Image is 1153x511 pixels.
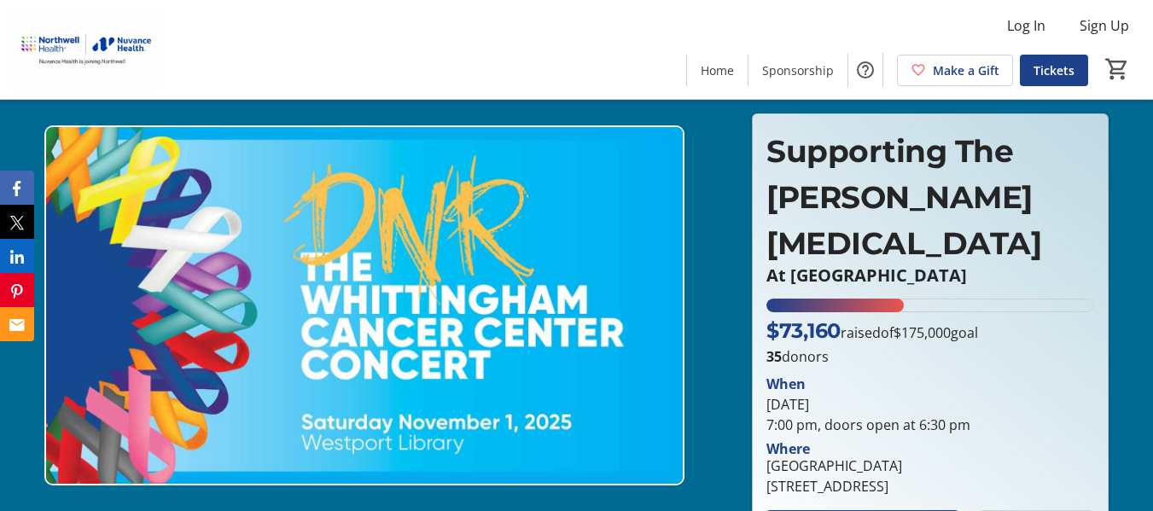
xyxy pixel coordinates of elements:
[766,128,1094,266] p: Supporting The [PERSON_NAME] [MEDICAL_DATA]
[1066,12,1143,39] button: Sign Up
[687,55,748,86] a: Home
[1007,15,1045,36] span: Log In
[766,347,782,366] b: 35
[766,346,1094,367] p: donors
[933,61,999,79] span: Make a Gift
[44,125,684,485] img: Campaign CTA Media Photo
[1034,61,1074,79] span: Tickets
[766,266,1094,285] p: At [GEOGRAPHIC_DATA]
[10,7,162,92] img: Nuvance Health's Logo
[894,323,951,342] span: $175,000
[766,374,806,394] div: When
[766,394,1094,435] div: [DATE] 7:00 pm, doors open at 6:30 pm
[766,476,902,496] div: [STREET_ADDRESS]
[993,12,1059,39] button: Log In
[748,55,847,86] a: Sponsorship
[1102,54,1133,84] button: Cart
[1020,55,1088,86] a: Tickets
[766,442,810,456] div: Where
[762,61,834,79] span: Sponsorship
[701,61,734,79] span: Home
[766,456,902,476] div: [GEOGRAPHIC_DATA]
[897,55,1013,86] a: Make a Gift
[1080,15,1129,36] span: Sign Up
[766,316,978,346] p: raised of goal
[848,53,882,87] button: Help
[766,299,1094,312] div: 41.80601142857143% of fundraising goal reached
[766,318,841,343] span: $73,160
